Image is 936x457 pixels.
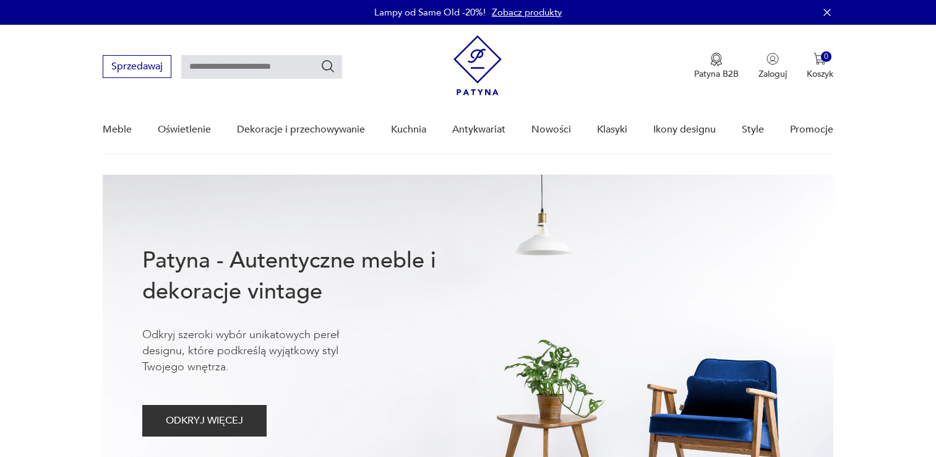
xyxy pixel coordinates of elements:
[531,106,571,154] a: Nowości
[694,53,739,80] button: Patyna B2B
[758,68,787,80] p: Zaloguj
[694,53,739,80] a: Ikona medaluPatyna B2B
[103,63,171,72] a: Sprzedawaj
[653,106,716,154] a: Ikony designu
[710,53,723,66] img: Ikona medalu
[103,55,171,78] button: Sprzedawaj
[320,59,335,74] button: Szukaj
[758,53,787,80] button: Zaloguj
[597,106,627,154] a: Klasyki
[103,106,132,154] a: Meble
[766,53,779,65] img: Ikonka użytkownika
[142,405,267,437] button: ODKRYJ WIĘCEJ
[821,51,831,62] div: 0
[142,245,476,307] h1: Patyna - Autentyczne meble i dekoracje vintage
[391,106,426,154] a: Kuchnia
[807,68,833,80] p: Koszyk
[814,53,826,65] img: Ikona koszyka
[807,53,833,80] button: 0Koszyk
[790,106,833,154] a: Promocje
[142,327,377,375] p: Odkryj szeroki wybór unikatowych pereł designu, które podkreślą wyjątkowy styl Twojego wnętrza.
[374,6,486,19] p: Lampy od Same Old -20%!
[158,106,211,154] a: Oświetlenie
[492,6,562,19] a: Zobacz produkty
[694,68,739,80] p: Patyna B2B
[142,417,267,426] a: ODKRYJ WIĘCEJ
[742,106,764,154] a: Style
[237,106,365,154] a: Dekoracje i przechowywanie
[453,35,502,95] img: Patyna - sklep z meblami i dekoracjami vintage
[452,106,505,154] a: Antykwariat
